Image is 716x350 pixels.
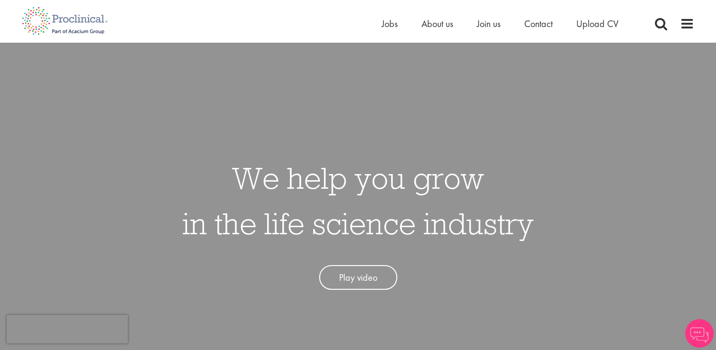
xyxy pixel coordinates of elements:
a: Upload CV [576,18,618,30]
a: Contact [524,18,553,30]
a: Jobs [382,18,398,30]
a: About us [421,18,453,30]
img: Chatbot [685,319,714,348]
a: Play video [319,265,397,290]
a: Join us [477,18,501,30]
h1: We help you grow in the life science industry [182,155,534,246]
